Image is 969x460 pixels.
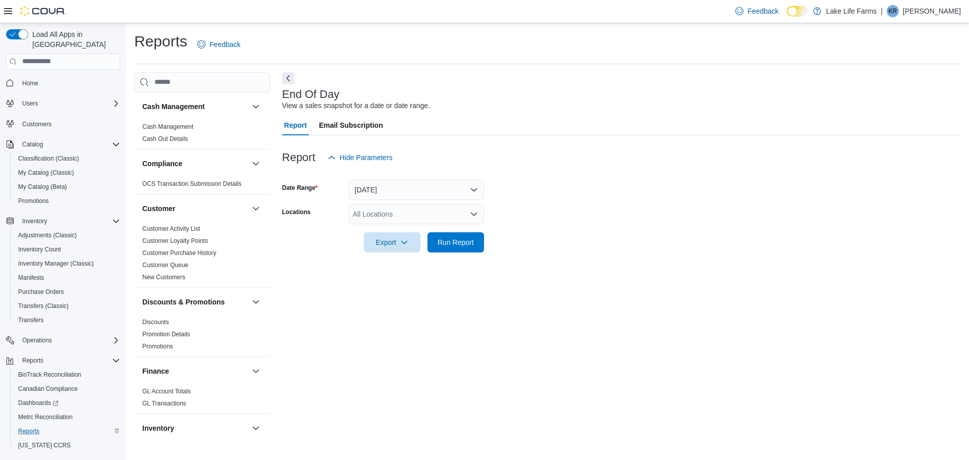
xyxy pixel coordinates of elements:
span: Feedback [209,39,240,49]
a: Inventory Manager (Classic) [14,258,98,270]
button: Run Report [427,232,484,252]
a: Customer Queue [142,262,188,269]
button: Discounts & Promotions [250,296,262,308]
span: Feedback [747,6,778,16]
button: Home [2,76,124,90]
label: Date Range [282,184,318,192]
button: Cash Management [142,101,248,112]
span: Manifests [18,274,44,282]
span: Inventory Count [18,245,61,253]
a: [US_STATE] CCRS [14,439,75,451]
a: Customers [18,118,56,130]
a: BioTrack Reconciliation [14,369,85,381]
button: Users [2,96,124,111]
h3: Compliance [142,159,182,169]
span: Users [18,97,120,110]
button: Inventory [18,215,51,227]
span: BioTrack Reconciliation [14,369,120,381]
div: Customer [134,223,270,287]
h3: End Of Day [282,88,340,100]
span: Promotions [18,197,49,205]
a: My Catalog (Beta) [14,181,71,193]
h1: Reports [134,31,187,52]
h3: Inventory [142,423,174,433]
span: Transfers (Classic) [18,302,69,310]
a: Customer Activity List [142,225,200,232]
span: Customer Activity List [142,225,200,233]
a: GL Transactions [142,400,186,407]
button: Inventory Manager (Classic) [10,257,124,271]
span: Metrc Reconciliation [14,411,120,423]
div: Cash Management [134,121,270,149]
button: [US_STATE] CCRS [10,438,124,452]
span: Run Report [438,237,474,247]
span: Metrc Reconciliation [18,413,73,421]
button: Operations [18,334,56,346]
button: Classification (Classic) [10,151,124,166]
a: Metrc Reconciliation [14,411,77,423]
span: My Catalog (Beta) [18,183,67,191]
a: New Customers [142,274,185,281]
button: Export [364,232,420,252]
span: Inventory Manager (Classic) [18,260,94,268]
h3: Discounts & Promotions [142,297,225,307]
span: Dashboards [18,399,59,407]
span: BioTrack Reconciliation [18,371,81,379]
div: Finance [134,385,270,414]
span: Canadian Compliance [14,383,120,395]
a: Discounts [142,319,169,326]
button: Purchase Orders [10,285,124,299]
button: Hide Parameters [324,147,397,168]
span: Inventory [22,217,47,225]
button: Customers [2,117,124,131]
span: Email Subscription [319,115,383,135]
button: Transfers (Classic) [10,299,124,313]
button: Cash Management [250,100,262,113]
button: Finance [142,366,248,376]
button: Adjustments (Classic) [10,228,124,242]
button: Catalog [18,138,47,150]
span: My Catalog (Beta) [14,181,120,193]
span: Transfers (Classic) [14,300,120,312]
button: [DATE] [349,180,484,200]
a: Promotions [142,343,173,350]
input: Dark Mode [787,6,808,17]
button: Catalog [2,137,124,151]
span: Customer Loyalty Points [142,237,208,245]
span: Catalog [18,138,120,150]
a: Promotion Details [142,331,190,338]
span: Reports [14,425,120,437]
button: Next [282,72,294,84]
span: Cash Management [142,123,193,131]
button: BioTrack Reconciliation [10,368,124,382]
span: Catalog [22,140,43,148]
button: Metrc Reconciliation [10,410,124,424]
p: | [881,5,883,17]
button: Customer [142,203,248,214]
span: GL Account Totals [142,387,191,395]
button: Users [18,97,42,110]
h3: Cash Management [142,101,205,112]
span: Reports [22,356,43,365]
a: Customer Loyalty Points [142,237,208,244]
p: [PERSON_NAME] [903,5,961,17]
button: Inventory Count [10,242,124,257]
button: Open list of options [470,210,478,218]
img: Cova [20,6,66,16]
div: Discounts & Promotions [134,316,270,356]
span: Customers [22,120,51,128]
a: Home [18,77,42,89]
span: Adjustments (Classic) [18,231,77,239]
button: My Catalog (Classic) [10,166,124,180]
span: Reports [18,354,120,367]
span: Operations [18,334,120,346]
span: Inventory Manager (Classic) [14,258,120,270]
a: Canadian Compliance [14,383,82,395]
span: Manifests [14,272,120,284]
a: My Catalog (Classic) [14,167,78,179]
span: Promotions [14,195,120,207]
a: Cash Management [142,123,193,130]
span: Inventory Count [14,243,120,255]
span: Transfers [14,314,120,326]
